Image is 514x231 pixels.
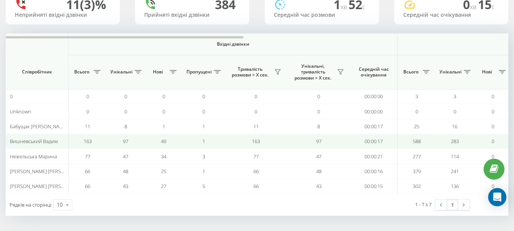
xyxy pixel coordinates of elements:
[186,69,212,75] span: Пропущені
[84,138,92,145] span: 163
[86,93,89,100] span: 0
[439,69,461,75] span: Унікальні
[124,93,127,100] span: 0
[253,153,259,160] span: 77
[10,108,31,115] span: Unknown
[317,123,320,130] span: 8
[10,183,85,190] span: [PERSON_NAME] [PERSON_NAME]
[10,138,58,145] span: Вишневський Вадим
[316,183,321,190] span: 43
[85,168,90,175] span: 66
[470,3,478,11] span: хв
[162,93,165,100] span: 0
[415,93,418,100] span: 3
[413,153,421,160] span: 277
[350,89,398,104] td: 00:00:00
[161,183,166,190] span: 27
[88,41,377,47] span: Вхідні дзвінки
[162,108,165,115] span: 0
[253,183,259,190] span: 66
[161,153,166,160] span: 34
[492,123,494,130] span: 0
[123,153,128,160] span: 47
[413,138,421,145] span: 588
[161,138,166,145] span: 49
[123,168,128,175] span: 48
[148,69,167,75] span: Нові
[124,123,127,130] span: 8
[454,108,456,115] span: 0
[317,108,320,115] span: 0
[415,201,431,208] div: 1 - 7 з 7
[451,153,459,160] span: 114
[252,138,260,145] span: 163
[492,3,495,11] span: c
[253,123,259,130] span: 11
[477,69,496,75] span: Нові
[10,201,51,208] span: Рядків на сторінці
[452,123,457,130] span: 16
[274,12,370,18] div: Середній час розмови
[350,119,398,134] td: 00:00:17
[492,153,494,160] span: 0
[10,153,57,160] span: Нежельська Марина
[291,63,335,81] span: Унікальні, тривалість розмови > Х сек.
[492,108,494,115] span: 0
[413,183,421,190] span: 302
[316,168,321,175] span: 48
[85,123,90,130] span: 11
[350,149,398,164] td: 00:00:21
[350,164,398,179] td: 00:00:16
[10,123,68,130] span: Бабущак [PERSON_NAME]
[10,168,85,175] span: [PERSON_NAME] [PERSON_NAME]
[202,108,205,115] span: 0
[72,69,91,75] span: Всього
[12,69,62,75] span: Співробітник
[202,153,205,160] span: 3
[202,183,205,190] span: 5
[356,66,391,78] span: Середній час очікування
[488,188,506,206] div: Open Intercom Messenger
[316,153,321,160] span: 47
[15,12,111,18] div: Неприйняті вхідні дзвінки
[123,138,128,145] span: 97
[202,138,205,145] span: 1
[341,3,349,11] span: хв
[317,93,320,100] span: 0
[202,123,205,130] span: 1
[161,168,166,175] span: 25
[401,69,420,75] span: Всього
[85,153,90,160] span: 77
[316,138,321,145] span: 97
[415,108,418,115] span: 0
[123,183,128,190] span: 43
[414,123,419,130] span: 25
[451,183,459,190] span: 136
[492,93,494,100] span: 0
[451,138,459,145] span: 283
[202,93,205,100] span: 0
[447,199,458,210] a: 1
[202,168,205,175] span: 1
[362,3,365,11] span: c
[413,168,421,175] span: 379
[255,108,257,115] span: 0
[10,93,13,100] span: 0
[350,179,398,194] td: 00:00:15
[350,104,398,119] td: 00:00:00
[403,12,499,18] div: Середній час очікування
[85,183,90,190] span: 66
[144,12,240,18] div: Прийняті вхідні дзвінки
[57,201,63,209] div: 10
[492,138,494,145] span: 0
[228,66,272,78] span: Тривалість розмови > Х сек.
[350,134,398,149] td: 00:00:17
[253,168,259,175] span: 66
[255,93,257,100] span: 0
[162,123,165,130] span: 1
[86,108,89,115] span: 0
[454,93,456,100] span: 3
[451,168,459,175] span: 241
[492,183,494,190] span: 0
[110,69,132,75] span: Унікальні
